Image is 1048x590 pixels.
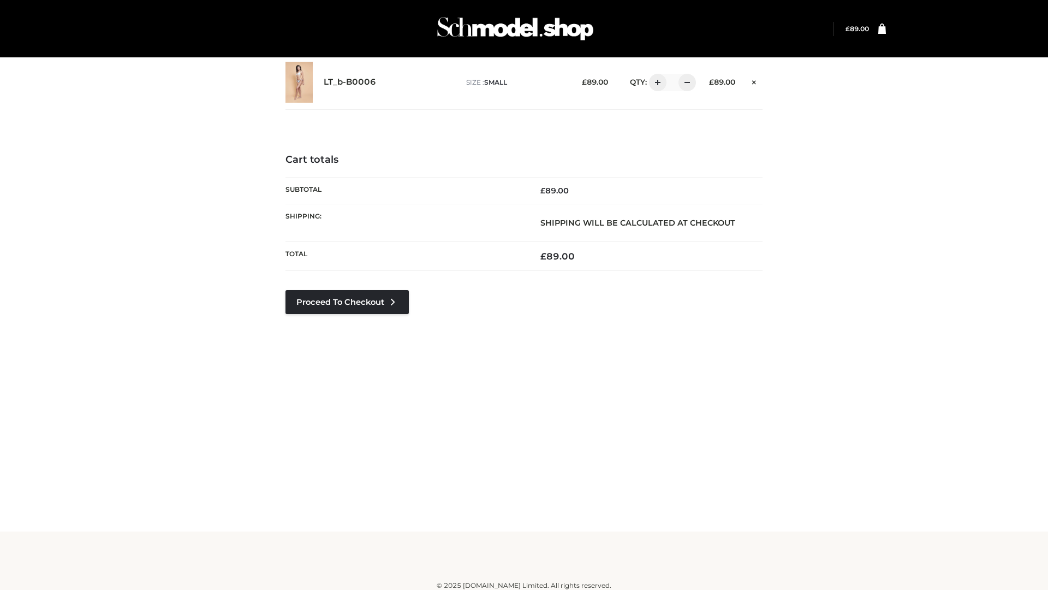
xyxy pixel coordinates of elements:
[540,251,546,262] span: £
[845,25,869,33] bdi: 89.00
[582,78,587,86] span: £
[746,74,763,88] a: Remove this item
[285,242,524,271] th: Total
[709,78,735,86] bdi: 89.00
[324,77,376,87] a: LT_b-B0006
[709,78,714,86] span: £
[285,290,409,314] a: Proceed to Checkout
[433,7,597,50] img: Schmodel Admin 964
[540,251,575,262] bdi: 89.00
[466,78,565,87] p: size :
[619,74,692,91] div: QTY:
[285,204,524,241] th: Shipping:
[845,25,850,33] span: £
[484,78,507,86] span: SMALL
[845,25,869,33] a: £89.00
[285,154,763,166] h4: Cart totals
[285,177,524,204] th: Subtotal
[540,186,569,196] bdi: 89.00
[540,218,735,228] strong: Shipping will be calculated at checkout
[285,62,313,103] img: LT_b-B0006 - SMALL
[582,78,608,86] bdi: 89.00
[540,186,545,196] span: £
